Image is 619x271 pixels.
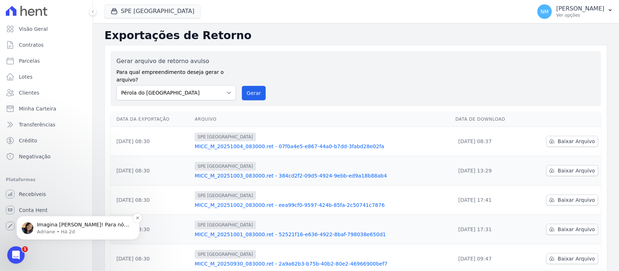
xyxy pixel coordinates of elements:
[111,185,192,215] td: [DATE] 08:30
[104,29,607,42] h2: Exportações de Retorno
[3,54,90,68] a: Parcelas
[195,191,256,200] span: SPE [GEOGRAPHIC_DATA]
[3,133,90,148] a: Crédito
[192,112,453,127] th: Arquivo
[453,215,525,244] td: [DATE] 17:31
[116,57,236,66] label: Gerar arquivo de retorno avulso
[558,138,595,145] span: Baixar Arquivo
[3,22,90,36] a: Visão Geral
[558,167,595,174] span: Baixar Arquivo
[546,195,598,205] a: Baixar Arquivo
[195,260,450,267] a: MICC_M_20250930_083000.ret - 2a9a62b3-b75b-40b2-80e2-46966900bef7
[532,1,619,22] button: NM [PERSON_NAME] Ver opções
[195,172,450,179] a: MICC_M_20251003_083000.ret - 384cd2f2-09d5-4924-9ebb-ed9a18b88ab4
[546,253,598,264] a: Baixar Arquivo
[558,255,595,262] span: Baixar Arquivo
[3,70,90,84] a: Lotes
[111,112,192,127] th: Data da Exportação
[195,201,450,209] a: MICC_M_20251002_083000.ret - eea99cf0-9597-424b-85fa-2c50741c7876
[16,53,28,64] img: Profile image for Adriane
[3,187,90,201] a: Recebíveis
[111,156,192,185] td: [DATE] 08:30
[556,5,604,12] p: [PERSON_NAME]
[546,165,598,176] a: Baixar Arquivo
[127,43,137,53] button: Dismiss notification
[32,52,124,65] span: Imagina [PERSON_NAME]! Para nós 💙
[3,38,90,52] a: Contratos
[3,101,90,116] a: Minha Carteira
[195,250,256,259] span: SPE [GEOGRAPHIC_DATA]
[195,221,256,229] span: SPE [GEOGRAPHIC_DATA]
[541,9,549,14] span: NM
[111,127,192,156] td: [DATE] 08:30
[32,59,125,65] p: Message from Adriane, sent Há 2d
[3,86,90,100] a: Clientes
[19,73,33,80] span: Lotes
[104,4,201,18] button: SPE [GEOGRAPHIC_DATA]
[5,170,150,251] iframe: Intercom notifications mensagem
[195,143,450,150] a: MICC_M_20251004_083000.ret - 07f0a4e5-e867-44a0-b7dd-3fabd28e02fa
[7,246,25,264] iframe: Intercom live chat
[453,112,525,127] th: Data de Download
[546,136,598,147] a: Baixar Arquivo
[19,89,39,96] span: Clientes
[116,66,236,84] label: Para qual empreendimento deseja gerar o arquivo?
[19,25,48,33] span: Visão Geral
[3,117,90,132] a: Transferências
[3,149,90,164] a: Negativação
[11,46,134,70] div: message notification from Adriane, Há 2d. Imagina Nilda! Para nós 💙
[546,224,598,235] a: Baixar Arquivo
[453,156,525,185] td: [DATE] 13:29
[242,86,266,100] button: Gerar
[195,133,256,141] span: SPE [GEOGRAPHIC_DATA]
[195,231,450,238] a: MICC_M_20251001_083000.ret - 52521f16-e636-4922-8baf-798038e650d1
[19,41,44,49] span: Contratos
[556,12,604,18] p: Ver opções
[3,203,90,217] a: Conta Hent
[453,127,525,156] td: [DATE] 08:37
[22,246,28,252] span: 1
[111,215,192,244] td: [DATE] 08:30
[558,226,595,233] span: Baixar Arquivo
[19,105,56,112] span: Minha Carteira
[19,137,37,144] span: Crédito
[453,185,525,215] td: [DATE] 17:41
[19,153,51,160] span: Negativação
[195,162,256,171] span: SPE [GEOGRAPHIC_DATA]
[19,57,40,64] span: Parcelas
[558,196,595,204] span: Baixar Arquivo
[19,121,55,128] span: Transferências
